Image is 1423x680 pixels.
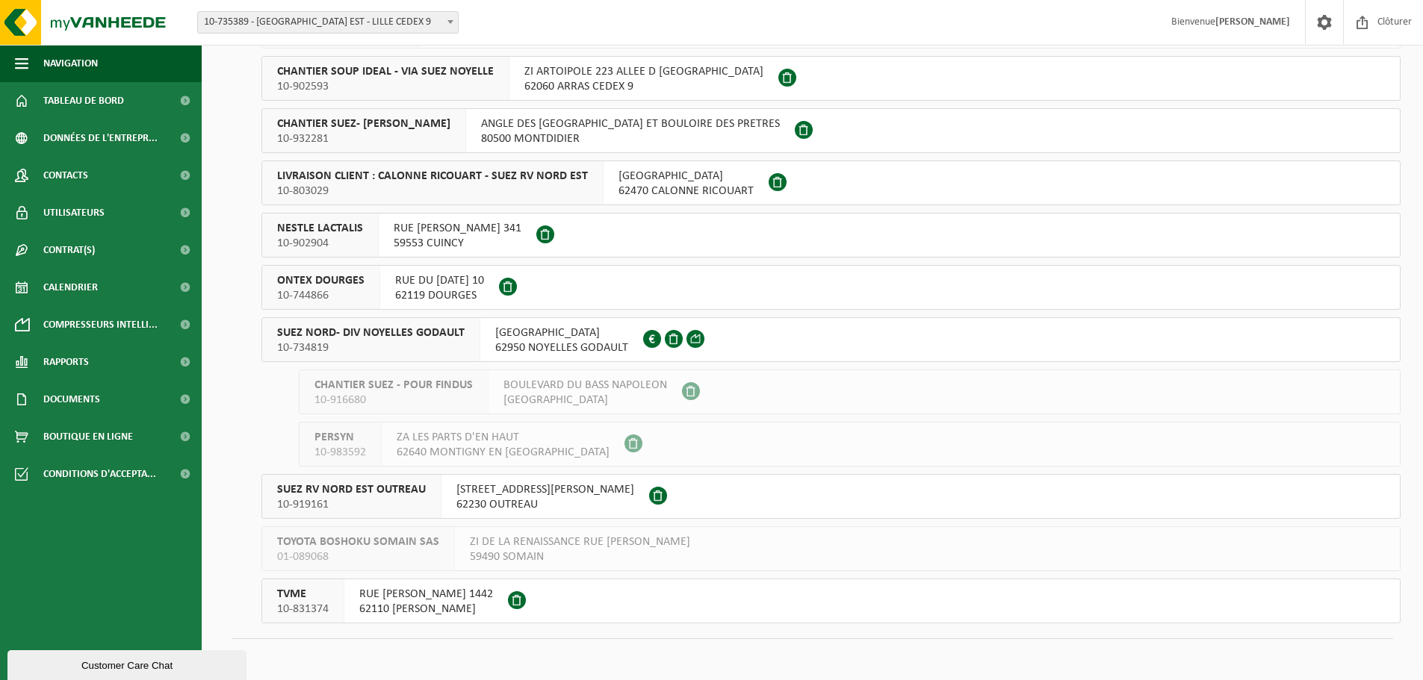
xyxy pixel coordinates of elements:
[277,131,450,146] span: 10-932281
[456,497,634,512] span: 62230 OUTREAU
[277,587,329,602] span: TVME
[43,381,100,418] span: Documents
[470,534,690,549] span: ZI DE LA RENAISSANCE RUE [PERSON_NAME]
[495,325,628,340] span: [GEOGRAPHIC_DATA]
[261,213,1401,258] button: NESTLE LACTALIS 10-902904 RUE [PERSON_NAME] 34159553 CUINCY
[456,482,634,497] span: [STREET_ADDRESS][PERSON_NAME]
[198,12,458,33] span: 10-735389 - SUEZ RV NORD EST - LILLE CEDEX 9
[43,343,89,381] span: Rapports
[277,549,439,564] span: 01-089068
[277,602,329,617] span: 10-831374
[314,378,473,393] span: CHANTIER SUEZ - POUR FINDUS
[261,108,1401,153] button: CHANTIER SUEZ- [PERSON_NAME] 10-932281 ANGLE DES [GEOGRAPHIC_DATA] ET BOULOIRE DES PRETRES80500 M...
[277,116,450,131] span: CHANTIER SUEZ- [PERSON_NAME]
[397,445,610,460] span: 62640 MONTIGNY EN [GEOGRAPHIC_DATA]
[197,11,459,34] span: 10-735389 - SUEZ RV NORD EST - LILLE CEDEX 9
[394,236,521,251] span: 59553 CUINCY
[277,236,363,251] span: 10-902904
[277,221,363,236] span: NESTLE LACTALIS
[261,265,1401,310] button: ONTEX DOURGES 10-744866 RUE DU [DATE] 1062119 DOURGES
[43,157,88,194] span: Contacts
[7,647,249,680] iframe: chat widget
[261,474,1401,519] button: SUEZ RV NORD EST OUTREAU 10-919161 [STREET_ADDRESS][PERSON_NAME]62230 OUTREAU
[43,269,98,306] span: Calendrier
[481,116,780,131] span: ANGLE DES [GEOGRAPHIC_DATA] ET BOULOIRE DES PRETRES
[277,184,588,199] span: 10-803029
[277,482,426,497] span: SUEZ RV NORD EST OUTREAU
[359,587,493,602] span: RUE [PERSON_NAME] 1442
[43,231,95,269] span: Contrat(s)
[277,64,494,79] span: CHANTIER SOUP IDEAL - VIA SUEZ NOYELLE
[503,393,667,408] span: [GEOGRAPHIC_DATA]
[481,131,780,146] span: 80500 MONTDIDIER
[277,79,494,94] span: 10-902593
[524,64,763,79] span: ZI ARTOIPOLE 223 ALLEE D [GEOGRAPHIC_DATA]
[359,602,493,617] span: 62110 [PERSON_NAME]
[314,430,366,445] span: PERSYN
[395,273,484,288] span: RUE DU [DATE] 10
[261,317,1401,362] button: SUEZ NORD- DIV NOYELLES GODAULT 10-734819 [GEOGRAPHIC_DATA]62950 NOYELLES GODAULT
[261,160,1401,205] button: LIVRAISON CLIENT : CALONNE RICOUART - SUEZ RV NORD EST 10-803029 [GEOGRAPHIC_DATA]62470 CALONNE R...
[314,445,366,460] span: 10-983592
[277,534,439,549] span: TOYOTA BOSHOKU SOMAIN SAS
[394,221,521,236] span: RUE [PERSON_NAME] 341
[277,169,588,184] span: LIVRAISON CLIENT : CALONNE RICOUART - SUEZ RV NORD EST
[261,578,1401,623] button: TVME 10-831374 RUE [PERSON_NAME] 144262110 [PERSON_NAME]
[495,340,628,355] span: 62950 NOYELLES GODAULT
[397,430,610,445] span: ZA LES PARTS D'EN HAUT
[314,393,473,408] span: 10-916680
[43,194,105,231] span: Utilisateurs
[261,56,1401,101] button: CHANTIER SOUP IDEAL - VIA SUEZ NOYELLE 10-902593 ZI ARTOIPOLE 223 ALLEE D [GEOGRAPHIC_DATA]62060 ...
[619,184,754,199] span: 62470 CALONNE RICOUART
[277,340,465,355] span: 10-734819
[43,82,124,119] span: Tableau de bord
[277,273,365,288] span: ONTEX DOURGES
[277,288,365,303] span: 10-744866
[524,79,763,94] span: 62060 ARRAS CEDEX 9
[470,549,690,564] span: 59490 SOMAIN
[43,306,158,343] span: Compresseurs intelli...
[1215,16,1290,28] strong: [PERSON_NAME]
[619,169,754,184] span: [GEOGRAPHIC_DATA]
[43,45,98,82] span: Navigation
[277,325,465,340] span: SUEZ NORD- DIV NOYELLES GODAULT
[277,497,426,512] span: 10-919161
[43,119,158,157] span: Données de l'entrepr...
[503,378,667,393] span: BOULEVARD DU BASS NAPOLEON
[395,288,484,303] span: 62119 DOURGES
[43,418,133,455] span: Boutique en ligne
[43,455,156,493] span: Conditions d'accepta...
